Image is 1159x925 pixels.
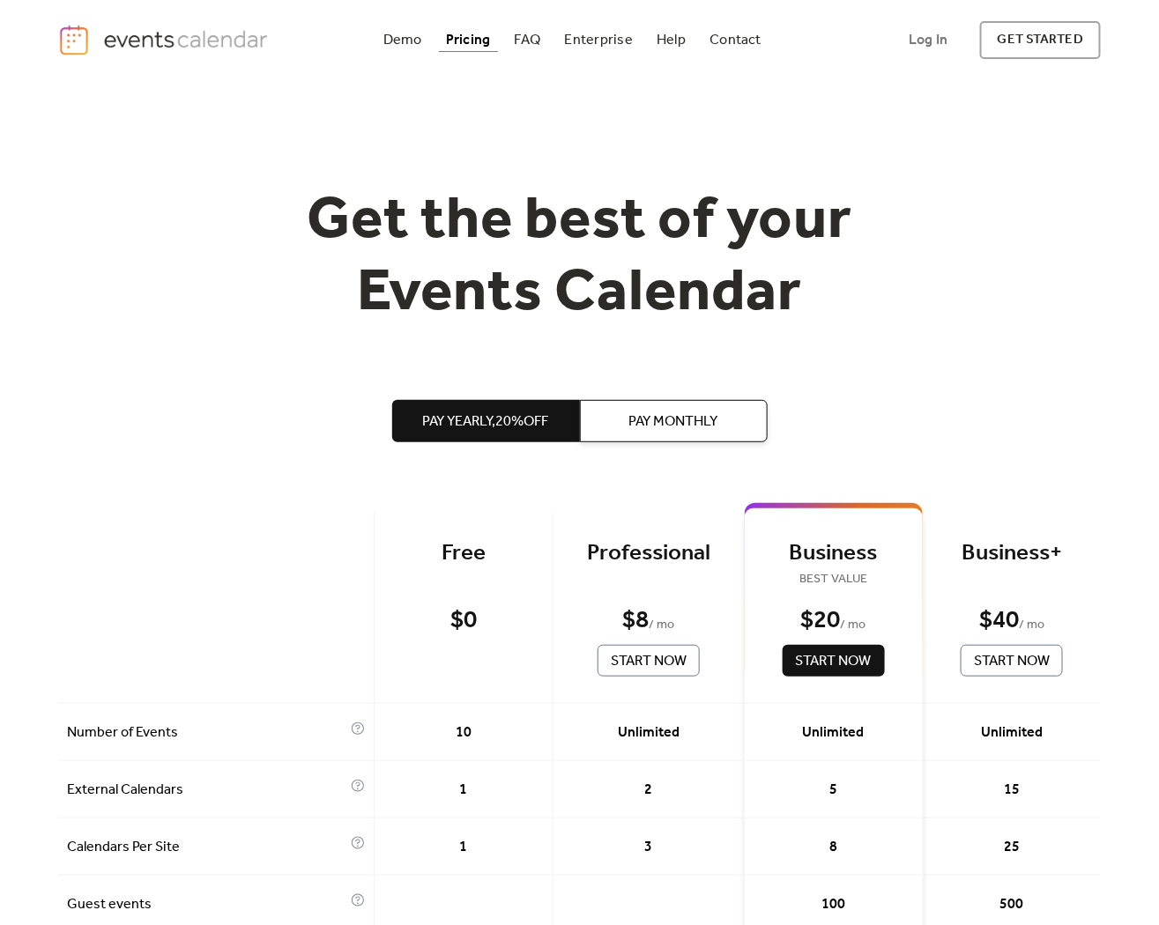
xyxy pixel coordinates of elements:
[650,28,693,52] a: Help
[460,837,468,858] span: 1
[67,894,347,915] span: Guest events
[803,722,865,744] span: Unlimited
[456,722,472,744] span: 10
[423,411,549,433] span: Pay Yearly, 20% off
[401,539,526,568] div: Free
[710,35,762,45] div: Contact
[979,605,1019,636] div: $ 40
[1019,615,1044,636] span: / mo
[950,539,1075,568] div: Business+
[796,651,872,672] span: Start Now
[598,645,700,677] button: Start Now
[450,605,477,636] div: $ 0
[67,837,347,858] span: Calendars Per Site
[891,21,965,59] a: Log In
[392,400,580,442] button: Pay Yearly,20%off
[961,645,1063,677] button: Start Now
[67,780,347,801] span: External Calendars
[1004,780,1020,801] span: 15
[783,645,885,677] button: Start Now
[622,605,649,636] div: $ 8
[241,186,918,329] h1: Get the best of your Events Calendar
[508,28,548,52] a: FAQ
[558,28,640,52] a: Enterprise
[801,605,841,636] div: $ 20
[644,837,652,858] span: 3
[460,780,468,801] span: 1
[657,35,686,45] div: Help
[829,780,837,801] span: 5
[58,24,272,56] a: home
[383,35,422,45] div: Demo
[1004,837,1020,858] span: 25
[580,539,717,568] div: Professional
[439,28,498,52] a: Pricing
[644,780,652,801] span: 2
[829,837,837,858] span: 8
[841,615,866,636] span: / mo
[446,35,491,45] div: Pricing
[702,28,769,52] a: Contact
[980,21,1101,59] a: get started
[981,722,1043,744] span: Unlimited
[821,894,845,915] span: 100
[376,28,429,52] a: Demo
[515,35,541,45] div: FAQ
[771,569,896,590] span: BEST VALUE
[974,651,1050,672] span: Start Now
[565,35,633,45] div: Enterprise
[611,651,687,672] span: Start Now
[1000,894,1024,915] span: 500
[649,615,674,636] span: / mo
[618,722,680,744] span: Unlimited
[580,400,768,442] button: Pay Monthly
[771,539,896,568] div: Business
[629,411,718,433] span: Pay Monthly
[67,722,347,744] span: Number of Events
